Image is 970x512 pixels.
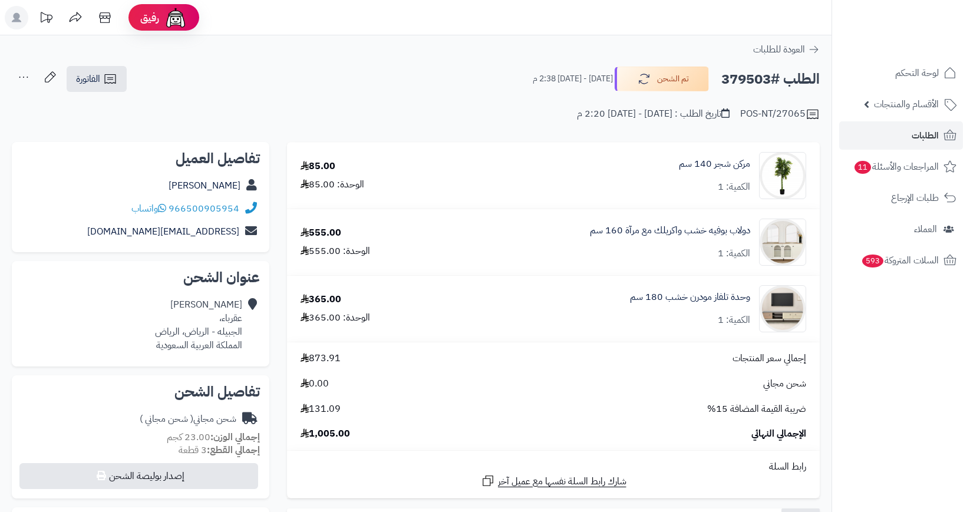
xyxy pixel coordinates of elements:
[590,224,750,237] a: دولاب بوفيه خشب واكريلك مع مرآة 160 سم
[67,66,127,92] a: الفاتورة
[763,377,806,391] span: شحن مجاني
[733,352,806,365] span: إجمالي سعر المنتجات
[21,270,260,285] h2: عنوان الشحن
[87,224,239,239] a: [EMAIL_ADDRESS][DOMAIN_NAME]
[839,153,963,181] a: المراجعات والأسئلة11
[31,6,61,32] a: تحديثات المنصة
[577,107,730,121] div: تاريخ الطلب : [DATE] - [DATE] 2:20 م
[131,202,166,216] a: واتساب
[891,190,939,206] span: طلبات الإرجاع
[630,290,750,304] a: وحدة تلفاز مودرن خشب 180 سم
[301,178,364,191] div: الوحدة: 85.00
[164,6,187,29] img: ai-face.png
[155,298,242,352] div: [PERSON_NAME] عقرباء، الجبيله - الرياض، الرياض المملكة العربية السعودية
[301,311,370,325] div: الوحدة: 365.00
[861,252,939,269] span: السلات المتروكة
[895,65,939,81] span: لوحة التحكم
[839,215,963,243] a: العملاء
[615,67,709,91] button: تم الشحن
[721,67,820,91] h2: الطلب #379503
[533,73,613,85] small: [DATE] - [DATE] 2:38 م
[169,179,240,193] a: [PERSON_NAME]
[498,475,626,488] span: شارك رابط السلة نفسها مع عميل آخر
[292,460,815,474] div: رابط السلة
[19,463,258,489] button: إصدار بوليصة الشحن
[854,161,872,174] span: 11
[167,430,260,444] small: 23.00 كجم
[753,42,820,57] a: العودة للطلبات
[140,11,159,25] span: رفيق
[481,474,626,488] a: شارك رابط السلة نفسها مع عميل آخر
[853,158,939,175] span: المراجعات والأسئلة
[179,443,260,457] small: 3 قطعة
[301,160,335,173] div: 85.00
[140,412,193,426] span: ( شحن مجاني )
[862,255,884,267] span: 593
[718,313,750,327] div: الكمية: 1
[210,430,260,444] strong: إجمالي الوزن:
[839,121,963,150] a: الطلبات
[839,246,963,275] a: السلات المتروكة593
[707,402,806,416] span: ضريبة القيمة المضافة 15%
[21,385,260,399] h2: تفاصيل الشحن
[301,245,370,258] div: الوحدة: 555.00
[301,293,341,306] div: 365.00
[760,285,806,332] img: 1757933998-1-90x90.jpg
[207,443,260,457] strong: إجمالي القطع:
[301,377,329,391] span: 0.00
[718,247,750,260] div: الكمية: 1
[76,72,100,86] span: الفاتورة
[760,219,806,266] img: 1757932228-1-90x90.jpg
[839,184,963,212] a: طلبات الإرجاع
[760,152,806,199] img: 1750328813-1-90x90.jpg
[740,107,820,121] div: POS-NT/27065
[839,59,963,87] a: لوحة التحكم
[753,42,805,57] span: العودة للطلبات
[912,127,939,144] span: الطلبات
[140,412,236,426] div: شحن مجاني
[679,157,750,171] a: مركن شجر 140 سم
[301,402,341,416] span: 131.09
[301,352,341,365] span: 873.91
[914,221,937,237] span: العملاء
[169,202,239,216] a: 966500905954
[301,427,350,441] span: 1,005.00
[874,96,939,113] span: الأقسام والمنتجات
[21,151,260,166] h2: تفاصيل العميل
[890,28,959,52] img: logo-2.png
[751,427,806,441] span: الإجمالي النهائي
[301,226,341,240] div: 555.00
[718,180,750,194] div: الكمية: 1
